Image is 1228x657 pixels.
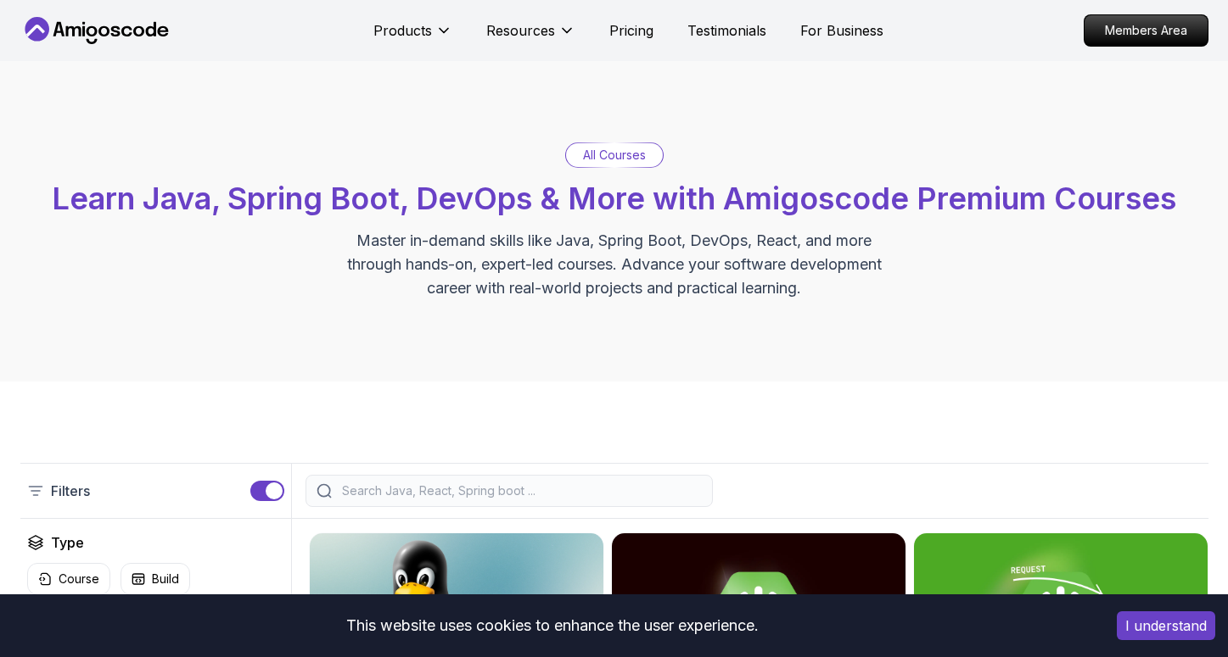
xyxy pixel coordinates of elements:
[152,571,179,587] p: Build
[121,563,190,595] button: Build
[583,147,646,164] p: All Courses
[13,607,1091,644] div: This website uses cookies to enhance the user experience.
[51,481,90,501] p: Filters
[800,20,883,41] a: For Business
[339,482,702,499] input: Search Java, React, Spring boot ...
[609,20,653,41] a: Pricing
[906,458,1211,581] iframe: chat widget
[1157,589,1211,640] iframe: chat widget
[1084,14,1208,47] a: Members Area
[59,571,99,587] p: Course
[52,180,1176,217] span: Learn Java, Spring Boot, DevOps & More with Amigoscode Premium Courses
[373,20,452,54] button: Products
[1117,611,1215,640] button: Accept cookies
[51,532,84,553] h2: Type
[329,229,900,300] p: Master in-demand skills like Java, Spring Boot, DevOps, React, and more through hands-on, expert-...
[373,20,432,41] p: Products
[687,20,766,41] a: Testimonials
[486,20,575,54] button: Resources
[27,563,110,595] button: Course
[1085,15,1208,46] p: Members Area
[486,20,555,41] p: Resources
